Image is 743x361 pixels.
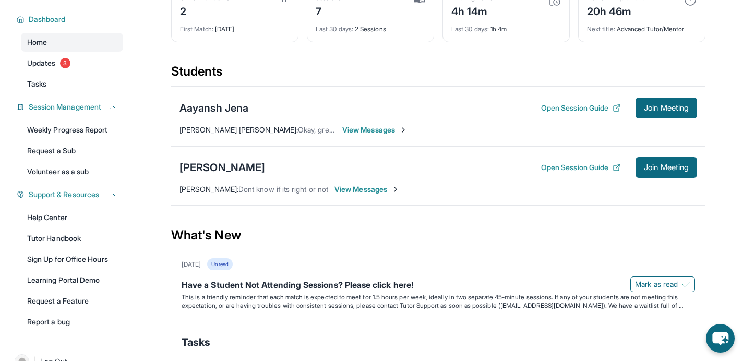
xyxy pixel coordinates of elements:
span: View Messages [334,184,400,195]
div: Students [171,63,705,86]
div: Aayansh Jena [179,101,248,115]
a: Request a Feature [21,292,123,310]
span: Dashboard [29,14,66,25]
div: Advanced Tutor/Mentor [587,19,697,33]
span: [PERSON_NAME] : [179,185,238,194]
button: Open Session Guide [541,103,621,113]
div: Have a Student Not Attending Sessions? Please click here! [182,279,695,293]
div: What's New [171,212,705,258]
button: Open Session Guide [541,162,621,173]
span: Last 30 days : [316,25,353,33]
div: 4h 14m [451,2,493,19]
span: Home [27,37,47,47]
span: Okay, great! [298,125,337,134]
div: [DATE] [182,260,201,269]
div: 7 [316,2,342,19]
a: Volunteer as a sub [21,162,123,181]
div: 2 [180,2,230,19]
span: Join Meeting [644,164,689,171]
span: Tasks [27,79,46,89]
button: Dashboard [25,14,117,25]
span: Updates [27,58,56,68]
span: First Match : [180,25,213,33]
span: Support & Resources [29,189,99,200]
img: Mark as read [682,280,690,288]
span: [PERSON_NAME] [PERSON_NAME] : [179,125,298,134]
span: Tasks [182,335,210,350]
div: Unread [207,258,232,270]
a: Sign Up for Office Hours [21,250,123,269]
button: Session Management [25,102,117,112]
div: 2 Sessions [316,19,425,33]
a: Report a bug [21,312,123,331]
span: Dont know if its right or not [238,185,328,194]
a: Learning Portal Demo [21,271,123,290]
div: 20h 46m [587,2,650,19]
p: This is a friendly reminder that each match is expected to meet for 1.5 hours per week, ideally i... [182,293,695,310]
img: Chevron-Right [391,185,400,194]
img: Chevron-Right [399,126,408,134]
button: Mark as read [630,276,695,292]
button: Support & Resources [25,189,117,200]
a: Updates3 [21,54,123,73]
span: View Messages [342,125,408,135]
div: [PERSON_NAME] [179,160,265,175]
span: 3 [60,58,70,68]
span: Last 30 days : [451,25,489,33]
button: chat-button [706,324,735,353]
button: Join Meeting [636,157,697,178]
a: Tasks [21,75,123,93]
a: Weekly Progress Report [21,121,123,139]
button: Join Meeting [636,98,697,118]
span: Session Management [29,102,101,112]
a: Tutor Handbook [21,229,123,248]
div: 1h 4m [451,19,561,33]
span: Next title : [587,25,615,33]
a: Request a Sub [21,141,123,160]
span: Join Meeting [644,105,689,111]
a: Help Center [21,208,123,227]
div: [DATE] [180,19,290,33]
a: Home [21,33,123,52]
span: Mark as read [635,279,678,290]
